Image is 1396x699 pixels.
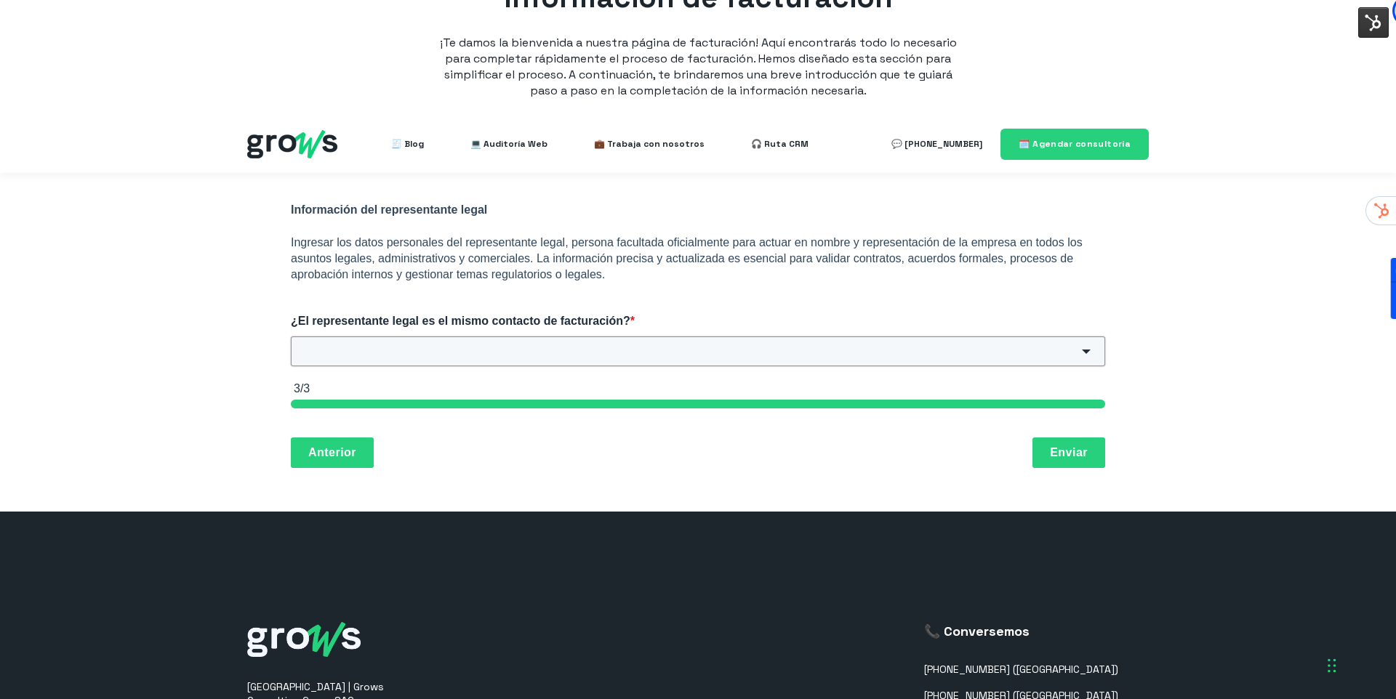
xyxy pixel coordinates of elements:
form: HubSpot Form [262,173,1134,497]
p: ¡Te damos la bienvenida a nuestra página de facturación! Aquí encontrarás todo lo necesario para ... [436,35,960,99]
a: [PHONE_NUMBER] ([GEOGRAPHIC_DATA]) [924,663,1118,676]
span: ¿El representante legal es el mismo contacto de facturación? [291,315,630,327]
img: grows-white_1 [247,622,361,657]
div: Arrastrar [1328,644,1336,687]
iframe: Chat Widget [1323,629,1396,699]
a: 💻 Auditoría Web [470,129,547,158]
strong: Información del representante legal [291,203,487,216]
button: Anterior [291,437,374,468]
a: 💬 [PHONE_NUMBER] [891,129,982,158]
a: 💼 Trabaja con nosotros [594,129,705,158]
span: 🗓️ Agendar consultoría [1019,138,1131,150]
a: 🗓️ Agendar consultoría [1000,129,1149,160]
img: grows - hubspot [247,130,337,158]
a: 🎧 Ruta CRM [751,129,809,158]
div: Widget de chat [1323,629,1396,699]
img: Interruptor del menú de herramientas de HubSpot [1358,7,1389,38]
h3: 📞 Conversemos [924,622,1118,640]
p: Ingresar los datos personales del representante legal, persona facultada oficialmente para actuar... [291,235,1105,283]
div: page 3 of 3 [291,400,1105,408]
a: 🧾 Blog [391,129,424,158]
div: 3/3 [294,381,1105,397]
button: Enviar [1032,437,1105,468]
